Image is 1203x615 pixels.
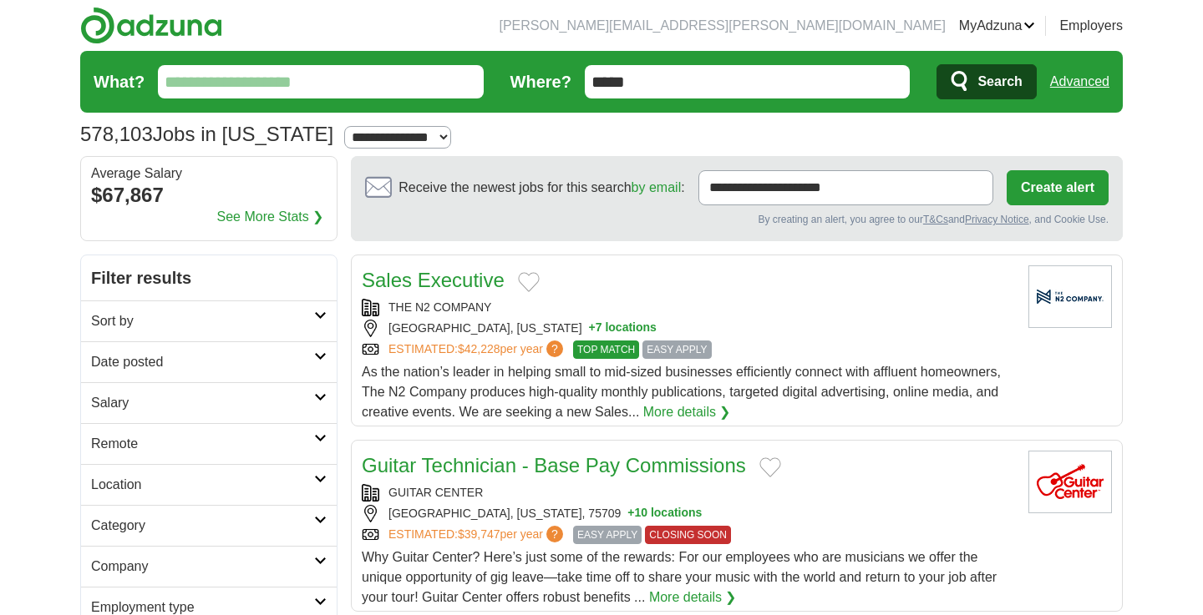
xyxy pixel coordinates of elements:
[362,550,997,604] span: Why Guitar Center? Here’s just some of the rewards: For our employees who are musicians we offer ...
[589,320,596,337] span: +
[81,423,337,464] a: Remote
[81,382,337,423] a: Salary
[627,505,634,522] span: +
[91,434,314,454] h2: Remote
[923,214,948,225] a: T&Cs
[91,311,314,331] h2: Sort by
[937,64,1036,99] button: Search
[80,119,153,149] span: 578,103
[458,342,500,355] span: $42,228
[977,65,1022,98] span: Search
[546,340,563,357] span: ?
[959,16,1036,36] a: MyAdzuna
[362,454,746,476] a: Guitar Technician - Base Pay Commissions
[627,505,702,522] button: +10 locations
[81,255,337,300] h2: Filter results
[573,340,639,359] span: TOP MATCH
[642,340,711,359] span: EASY APPLY
[1028,265,1112,328] img: Company logo
[362,505,1015,522] div: [GEOGRAPHIC_DATA], [US_STATE], 75709
[91,516,314,536] h2: Category
[81,464,337,505] a: Location
[91,352,314,372] h2: Date posted
[645,526,731,544] span: CLOSING SOON
[1028,451,1112,513] img: Guitar Center logo
[388,526,566,544] a: ESTIMATED:$39,747per year?
[1007,170,1109,205] button: Create alert
[81,341,337,382] a: Date posted
[388,486,483,499] a: GUITAR CENTER
[362,365,1001,419] span: As the nation’s leader in helping small to mid-sized businesses efficiently connect with affluent...
[546,526,563,542] span: ?
[80,7,222,44] img: Adzuna logo
[91,180,327,210] div: $67,867
[458,527,500,541] span: $39,747
[643,402,731,422] a: More details ❯
[91,475,314,495] h2: Location
[649,587,737,607] a: More details ❯
[91,167,327,180] div: Average Salary
[362,320,1015,337] div: [GEOGRAPHIC_DATA], [US_STATE]
[759,457,781,477] button: Add to favorite jobs
[94,69,145,94] label: What?
[510,69,571,94] label: Where?
[217,207,324,227] a: See More Stats ❯
[81,546,337,587] a: Company
[518,272,540,292] button: Add to favorite jobs
[1059,16,1123,36] a: Employers
[965,214,1029,225] a: Privacy Notice
[589,320,657,337] button: +7 locations
[91,557,314,577] h2: Company
[365,212,1109,227] div: By creating an alert, you agree to our and , and Cookie Use.
[573,526,642,544] span: EASY APPLY
[81,300,337,341] a: Sort by
[362,269,505,291] a: Sales Executive
[362,299,1015,316] div: THE N2 COMPANY
[632,180,682,194] a: by email
[91,393,314,413] h2: Salary
[499,16,945,36] li: [PERSON_NAME][EMAIL_ADDRESS][PERSON_NAME][DOMAIN_NAME]
[1050,65,1109,98] a: Advanced
[80,123,333,145] h1: Jobs in [US_STATE]
[398,178,684,198] span: Receive the newest jobs for this search :
[81,505,337,546] a: Category
[388,340,566,359] a: ESTIMATED:$42,228per year?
